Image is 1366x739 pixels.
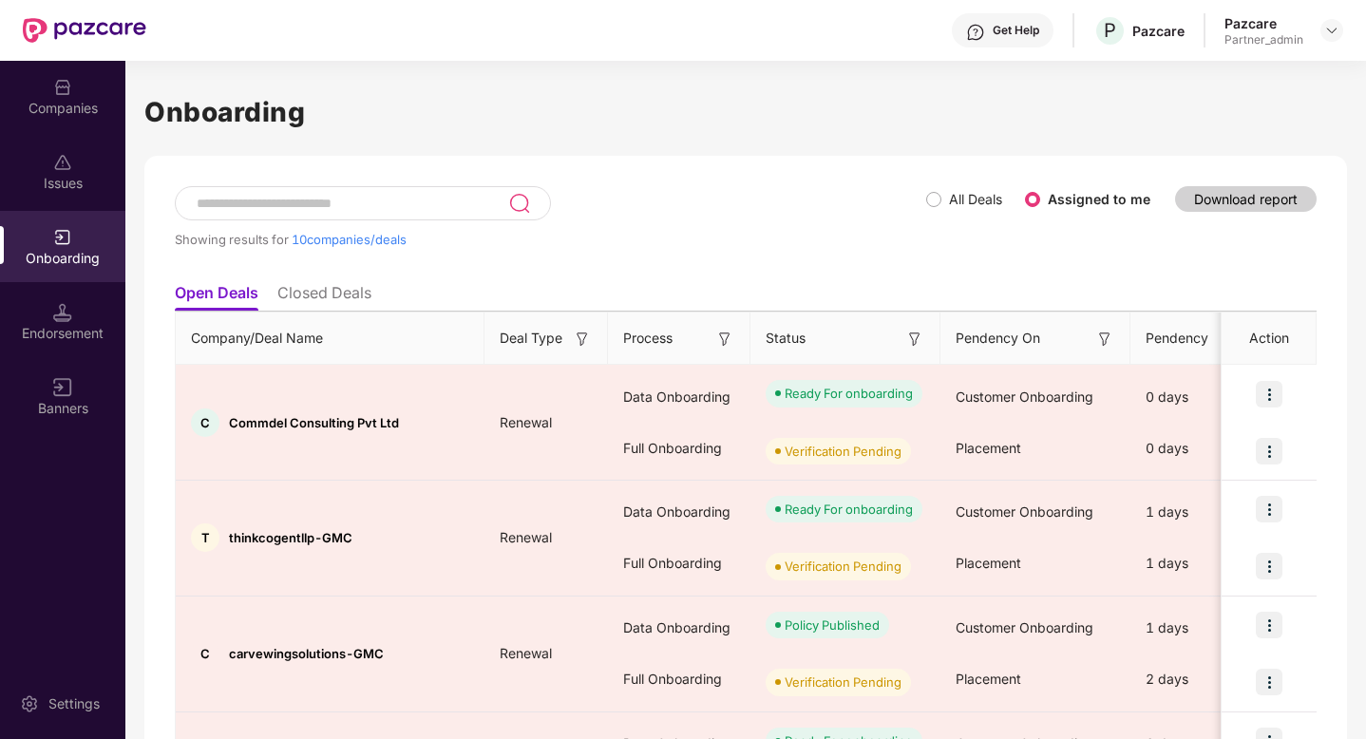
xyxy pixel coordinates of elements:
[20,694,39,713] img: svg+xml;base64,PHN2ZyBpZD0iU2V0dGluZy0yMHgyMCIgeG1sbnM9Imh0dHA6Ly93d3cudzMub3JnLzIwMDAvc3ZnIiB3aW...
[785,384,913,403] div: Ready For onboarding
[1130,423,1273,474] div: 0 days
[292,232,407,247] span: 10 companies/deals
[608,538,750,589] div: Full Onboarding
[785,557,901,576] div: Verification Pending
[956,388,1093,405] span: Customer Onboarding
[1146,328,1243,349] span: Pendency
[176,313,484,365] th: Company/Deal Name
[53,378,72,397] img: svg+xml;base64,PHN2ZyB3aWR0aD0iMTYiIGhlaWdodD0iMTYiIHZpZXdCb3g9IjAgMCAxNiAxNiIgZmlsbD0ibm9uZSIgeG...
[484,414,567,430] span: Renewal
[1224,14,1303,32] div: Pazcare
[1132,22,1185,40] div: Pazcare
[53,228,72,247] img: svg+xml;base64,PHN2ZyB3aWR0aD0iMjAiIGhlaWdodD0iMjAiIHZpZXdCb3g9IjAgMCAyMCAyMCIgZmlsbD0ibm9uZSIgeG...
[715,330,734,349] img: svg+xml;base64,PHN2ZyB3aWR0aD0iMTYiIGhlaWdodD0iMTYiIHZpZXdCb3g9IjAgMCAxNiAxNiIgZmlsbD0ibm9uZSIgeG...
[1222,313,1317,365] th: Action
[623,328,673,349] span: Process
[1256,381,1282,407] img: icon
[1104,19,1116,42] span: P
[1324,23,1339,38] img: svg+xml;base64,PHN2ZyBpZD0iRHJvcGRvd24tMzJ4MzIiIHhtbG5zPSJodHRwOi8vd3d3LnczLm9yZy8yMDAwL3N2ZyIgd2...
[175,283,258,311] li: Open Deals
[785,500,913,519] div: Ready For onboarding
[1130,371,1273,423] div: 0 days
[1256,438,1282,464] img: icon
[229,530,352,545] span: thinkcogentllp-GMC
[956,328,1040,349] span: Pendency On
[1256,612,1282,638] img: icon
[43,694,105,713] div: Settings
[53,78,72,97] img: svg+xml;base64,PHN2ZyBpZD0iQ29tcGFuaWVzIiB4bWxucz0iaHR0cDovL3d3dy53My5vcmcvMjAwMC9zdmciIHdpZHRoPS...
[144,91,1347,133] h1: Onboarding
[785,442,901,461] div: Verification Pending
[956,503,1093,520] span: Customer Onboarding
[1130,654,1273,705] div: 2 days
[1048,191,1150,207] label: Assigned to me
[53,153,72,172] img: svg+xml;base64,PHN2ZyBpZD0iSXNzdWVzX2Rpc2FibGVkIiB4bWxucz0iaHR0cDovL3d3dy53My5vcmcvMjAwMC9zdmciIH...
[23,18,146,43] img: New Pazcare Logo
[191,639,219,668] div: C
[53,303,72,322] img: svg+xml;base64,PHN2ZyB3aWR0aD0iMTQuNSIgaGVpZ2h0PSIxNC41IiB2aWV3Qm94PSIwIDAgMTYgMTYiIGZpbGw9Im5vbm...
[785,673,901,692] div: Verification Pending
[608,371,750,423] div: Data Onboarding
[1130,313,1273,365] th: Pendency
[1130,486,1273,538] div: 1 days
[191,523,219,552] div: T
[1256,669,1282,695] img: icon
[608,602,750,654] div: Data Onboarding
[1256,496,1282,522] img: icon
[956,619,1093,635] span: Customer Onboarding
[573,330,592,349] img: svg+xml;base64,PHN2ZyB3aWR0aD0iMTYiIGhlaWdodD0iMTYiIHZpZXdCb3g9IjAgMCAxNiAxNiIgZmlsbD0ibm9uZSIgeG...
[1095,330,1114,349] img: svg+xml;base64,PHN2ZyB3aWR0aD0iMTYiIGhlaWdodD0iMTYiIHZpZXdCb3g9IjAgMCAxNiAxNiIgZmlsbD0ibm9uZSIgeG...
[484,645,567,661] span: Renewal
[1130,538,1273,589] div: 1 days
[956,440,1021,456] span: Placement
[785,616,880,635] div: Policy Published
[993,23,1039,38] div: Get Help
[608,423,750,474] div: Full Onboarding
[229,415,399,430] span: Commdel Consulting Pvt Ltd
[966,23,985,42] img: svg+xml;base64,PHN2ZyBpZD0iSGVscC0zMngzMiIgeG1sbnM9Imh0dHA6Ly93d3cudzMub3JnLzIwMDAvc3ZnIiB3aWR0aD...
[500,328,562,349] span: Deal Type
[1175,186,1317,212] button: Download report
[608,654,750,705] div: Full Onboarding
[766,328,806,349] span: Status
[277,283,371,311] li: Closed Deals
[484,529,567,545] span: Renewal
[956,671,1021,687] span: Placement
[1256,553,1282,579] img: icon
[949,191,1002,207] label: All Deals
[175,232,926,247] div: Showing results for
[1130,602,1273,654] div: 1 days
[905,330,924,349] img: svg+xml;base64,PHN2ZyB3aWR0aD0iMTYiIGhlaWdodD0iMTYiIHZpZXdCb3g9IjAgMCAxNiAxNiIgZmlsbD0ibm9uZSIgeG...
[191,408,219,437] div: C
[1224,32,1303,47] div: Partner_admin
[608,486,750,538] div: Data Onboarding
[229,646,384,661] span: carvewingsolutions-GMC
[956,555,1021,571] span: Placement
[508,192,530,215] img: svg+xml;base64,PHN2ZyB3aWR0aD0iMjQiIGhlaWdodD0iMjUiIHZpZXdCb3g9IjAgMCAyNCAyNSIgZmlsbD0ibm9uZSIgeG...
